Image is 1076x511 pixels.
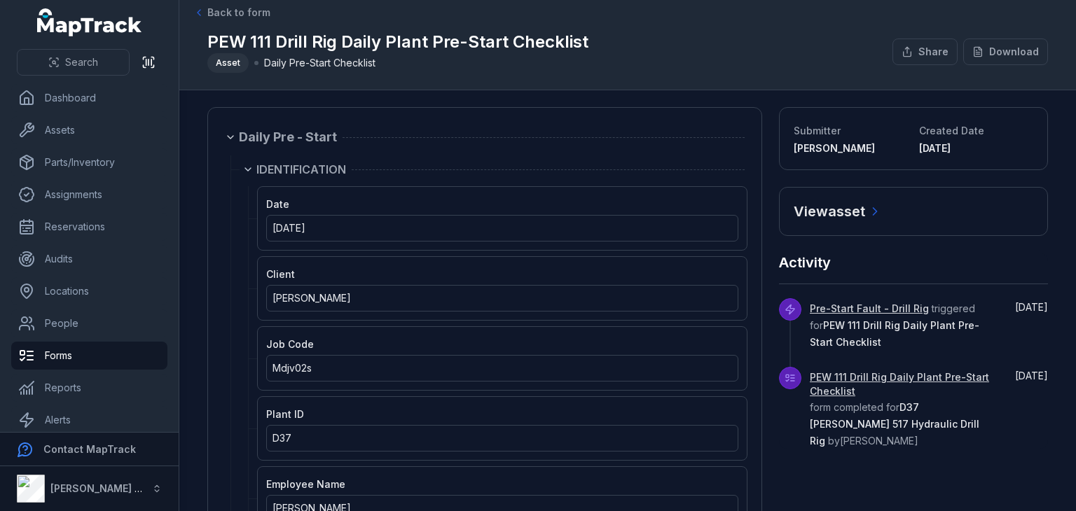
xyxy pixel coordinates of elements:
[11,309,167,337] a: People
[11,181,167,209] a: Assignments
[11,406,167,434] a: Alerts
[779,253,831,272] h2: Activity
[207,31,588,53] h1: PEW 111 Drill Rig Daily Plant Pre-Start Checklist
[810,371,995,447] span: form completed for by [PERSON_NAME]
[11,342,167,370] a: Forms
[273,432,291,444] span: D37
[266,338,314,350] span: Job Code
[11,116,167,144] a: Assets
[794,202,865,221] h2: View asset
[50,482,165,494] strong: [PERSON_NAME] Group
[810,401,979,447] span: D37 [PERSON_NAME] 517 Hydraulic Drill Rig
[11,245,167,273] a: Audits
[919,125,984,136] span: Created Date
[11,84,167,112] a: Dashboard
[37,8,142,36] a: MapTrack
[794,142,875,154] span: [PERSON_NAME]
[810,302,929,316] a: Pre-Start Fault - Drill Rig
[892,38,958,65] button: Share
[43,443,136,455] strong: Contact MapTrack
[65,55,98,69] span: Search
[17,49,130,76] button: Search
[11,148,167,176] a: Parts/Inventory
[794,125,841,136] span: Submitter
[193,6,270,20] a: Back to form
[273,362,312,374] span: Mdjv02s
[239,127,337,147] span: Daily Pre - Start
[256,161,346,178] span: IDENTIFICATION
[810,302,979,348] span: triggered for
[810,319,979,348] span: PEW 111 Drill Rig Daily Plant Pre-Start Checklist
[207,6,270,20] span: Back to form
[794,202,882,221] a: Viewasset
[1015,301,1048,313] span: [DATE]
[266,478,345,490] span: Employee Name
[266,268,295,280] span: Client
[273,292,351,304] span: [PERSON_NAME]
[1015,370,1048,381] time: 10/3/2025, 9:11:51 AM
[1015,301,1048,313] time: 10/3/2025, 9:11:51 AM
[11,277,167,305] a: Locations
[810,370,995,398] a: PEW 111 Drill Rig Daily Plant Pre-Start Checklist
[273,222,305,234] time: 10/3/2025, 12:00:00 AM
[11,213,167,241] a: Reservations
[11,374,167,402] a: Reports
[273,222,305,234] span: [DATE]
[919,142,951,154] span: [DATE]
[963,38,1048,65] button: Download
[264,56,375,70] span: Daily Pre-Start Checklist
[919,142,951,154] time: 10/3/2025, 9:11:51 AM
[266,408,304,420] span: Plant ID
[266,198,289,210] span: Date
[207,53,249,73] div: Asset
[1015,370,1048,381] span: [DATE]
